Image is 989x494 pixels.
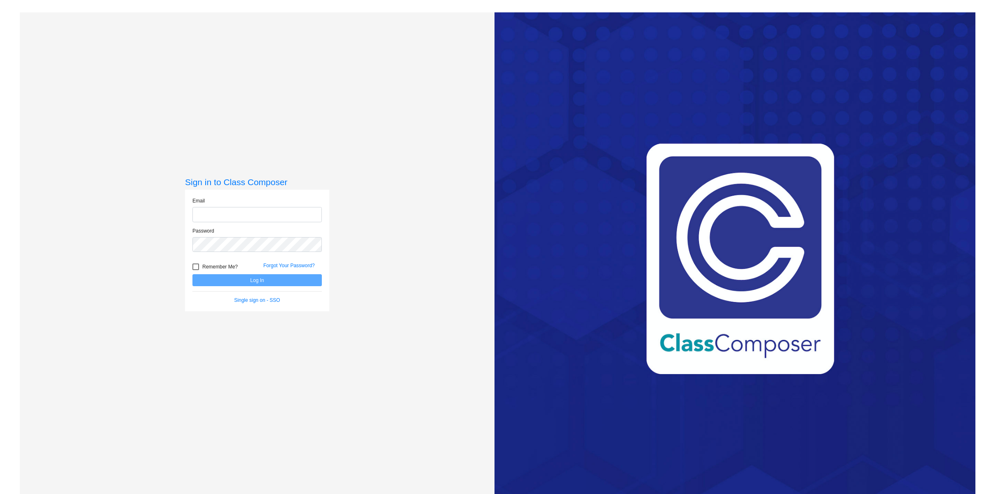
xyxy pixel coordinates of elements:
label: Password [192,227,214,235]
label: Email [192,197,205,205]
a: Forgot Your Password? [263,263,315,268]
span: Remember Me? [202,262,238,272]
button: Log In [192,274,322,286]
a: Single sign on - SSO [234,297,280,303]
h3: Sign in to Class Composer [185,177,329,187]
